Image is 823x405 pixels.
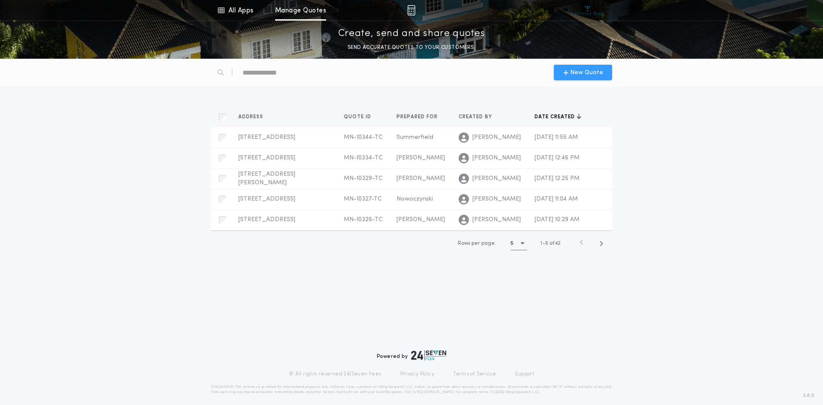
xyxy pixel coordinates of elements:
[472,174,521,183] span: [PERSON_NAME]
[472,195,521,204] span: [PERSON_NAME]
[511,237,527,250] button: 5
[541,241,542,246] span: 1
[515,371,534,378] a: Support
[344,216,383,223] span: MN-10326-TC
[396,216,445,223] span: [PERSON_NAME]
[535,175,580,182] span: [DATE] 12:25 PM
[458,241,496,246] span: Rows per page:
[238,216,295,223] span: [STREET_ADDRESS]
[289,371,381,378] p: © All rights reserved. 24|Seven Fees
[344,113,378,121] button: Quote ID
[511,239,514,248] h1: 5
[535,134,578,141] span: [DATE] 11:55 AM
[459,113,499,121] button: Created by
[396,196,433,202] span: Nowoczynski
[396,175,445,182] span: [PERSON_NAME]
[803,392,814,399] span: 3.8.0
[344,155,383,161] span: MN-10334-TC
[344,175,383,182] span: MN-10329-TC
[238,134,295,141] span: [STREET_ADDRESS]
[396,114,439,120] span: Prepared for
[453,371,496,378] a: Terms of Service
[535,114,577,120] span: Date created
[348,43,475,52] p: SEND ACCURATE QUOTES TO YOUR CUSTOMERS.
[344,114,373,120] span: Quote ID
[238,171,295,186] span: [STREET_ADDRESS][PERSON_NAME]
[535,155,580,161] span: [DATE] 12:46 PM
[570,68,603,77] span: New Quote
[550,240,561,247] span: of 42
[377,350,446,360] div: Powered by
[344,196,382,202] span: MN-10327-TC
[535,196,578,202] span: [DATE] 11:04 AM
[400,371,435,378] a: Privacy Policy
[411,350,446,360] img: logo
[459,114,494,120] span: Created by
[472,154,521,162] span: [PERSON_NAME]
[396,134,433,141] span: Summerfield
[238,113,270,121] button: Address
[338,27,485,41] p: Create, send and share quotes
[238,114,265,120] span: Address
[545,241,548,246] span: 5
[238,155,295,161] span: [STREET_ADDRESS]
[238,196,295,202] span: [STREET_ADDRESS]
[344,134,383,141] span: MN-10344-TC
[396,155,445,161] span: [PERSON_NAME]
[472,216,521,224] span: [PERSON_NAME]
[472,133,521,142] span: [PERSON_NAME]
[407,5,415,15] img: img
[572,6,604,15] img: vs-icon
[554,65,612,80] button: New Quote
[535,216,580,223] span: [DATE] 10:29 AM
[211,384,612,395] p: DISCLAIMER: This estimate is provided for informational purposes only. 24|Seven Fees, a product o...
[535,113,581,121] button: Date created
[412,390,455,394] a: [URL][DOMAIN_NAME]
